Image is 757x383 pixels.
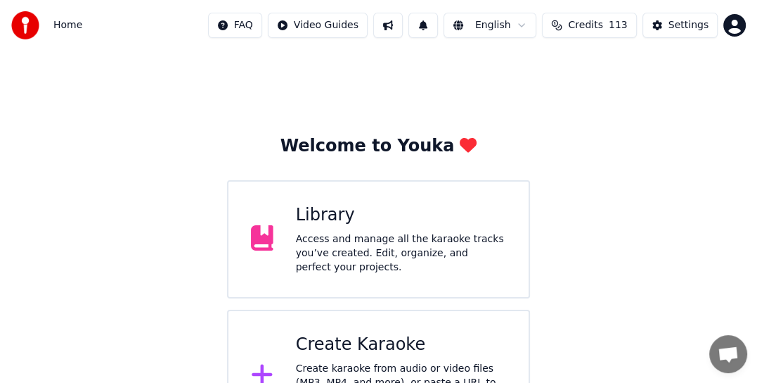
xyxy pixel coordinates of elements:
[208,13,262,38] button: FAQ
[268,13,368,38] button: Video Guides
[642,13,718,38] button: Settings
[53,18,82,32] nav: breadcrumb
[542,13,636,38] button: Credits113
[11,11,39,39] img: youka
[709,335,747,373] div: Open chat
[609,18,628,32] span: 113
[296,334,506,356] div: Create Karaoke
[668,18,709,32] div: Settings
[568,18,602,32] span: Credits
[296,232,506,275] div: Access and manage all the karaoke tracks you’ve created. Edit, organize, and perfect your projects.
[280,135,477,158] div: Welcome to Youka
[53,18,82,32] span: Home
[296,204,506,227] div: Library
